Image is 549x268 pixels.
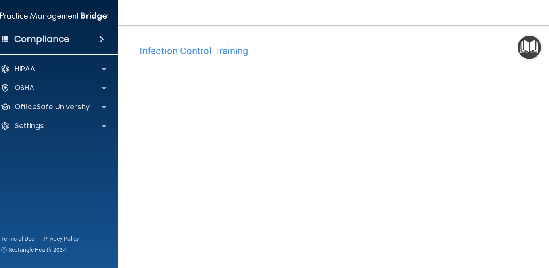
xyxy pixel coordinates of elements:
img: PMB logo [0,8,108,24]
p: HIPAA [15,64,35,74]
a: HIPAA [0,64,106,74]
p: OSHA [15,83,35,93]
a: OfficeSafe University [0,102,106,112]
button: Open Resource Center [518,36,541,59]
h4: Infection Control Training [140,46,536,56]
p: OfficeSafe University [15,102,90,112]
h4: Compliance [14,34,69,45]
a: Settings [0,121,106,131]
p: Settings [15,121,44,131]
a: Terms of Use [1,235,34,243]
span: Ⓒ Rectangle Health 2024 [1,246,66,254]
a: OSHA [0,83,106,93]
a: Privacy Policy [44,235,79,243]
